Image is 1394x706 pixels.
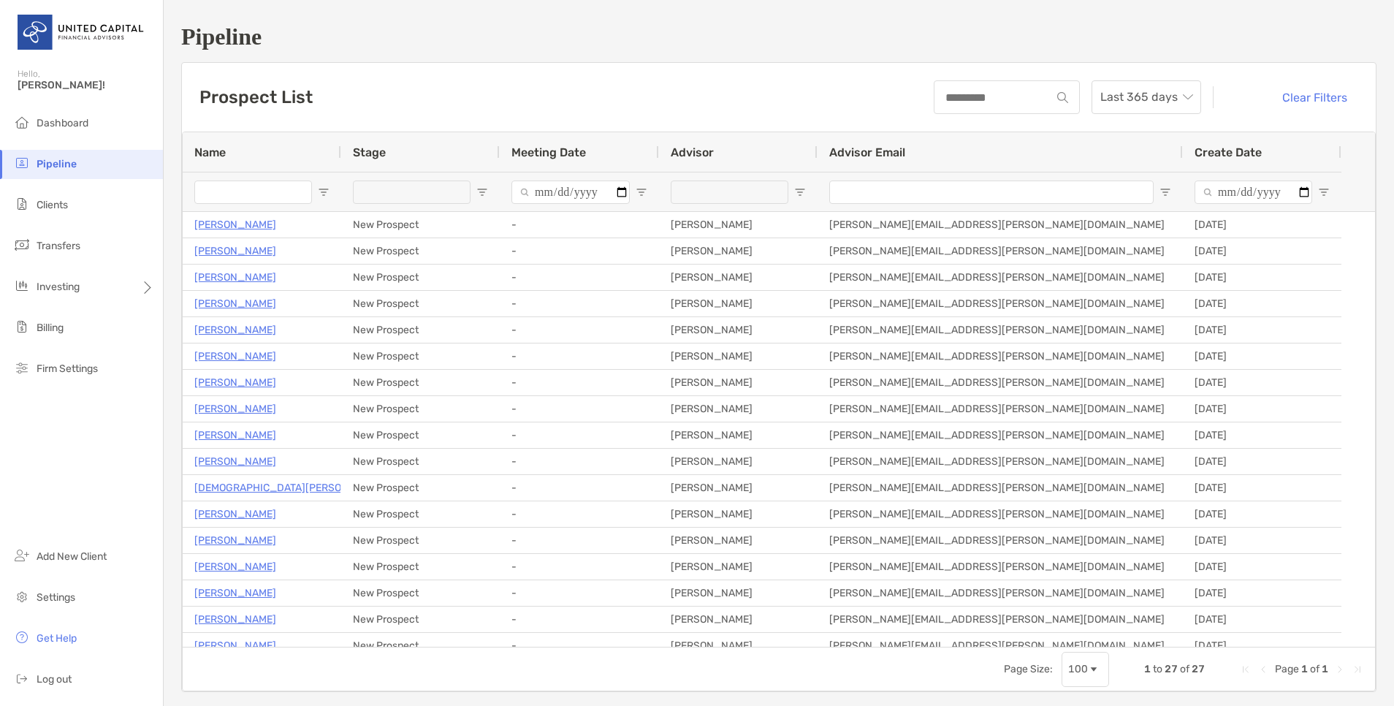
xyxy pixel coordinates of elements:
[194,637,276,655] a: [PERSON_NAME]
[194,610,276,629] p: [PERSON_NAME]
[818,265,1183,290] div: [PERSON_NAME][EMAIL_ADDRESS][PERSON_NAME][DOMAIN_NAME]
[659,633,818,658] div: [PERSON_NAME]
[1159,186,1171,198] button: Open Filter Menu
[1004,663,1053,675] div: Page Size:
[37,591,75,604] span: Settings
[659,475,818,501] div: [PERSON_NAME]
[13,588,31,605] img: settings icon
[13,277,31,295] img: investing icon
[194,321,276,339] a: [PERSON_NAME]
[318,186,330,198] button: Open Filter Menu
[18,6,145,58] img: United Capital Logo
[818,501,1183,527] div: [PERSON_NAME][EMAIL_ADDRESS][PERSON_NAME][DOMAIN_NAME]
[1310,663,1319,675] span: of
[500,633,659,658] div: -
[1183,291,1341,316] div: [DATE]
[1183,370,1341,395] div: [DATE]
[659,265,818,290] div: [PERSON_NAME]
[1183,212,1341,238] div: [DATE]
[1240,664,1252,675] div: First Page
[500,528,659,553] div: -
[1144,663,1151,675] span: 1
[659,607,818,632] div: [PERSON_NAME]
[13,547,31,564] img: add_new_client icon
[500,343,659,369] div: -
[194,216,276,234] p: [PERSON_NAME]
[1183,607,1341,632] div: [DATE]
[194,558,276,576] a: [PERSON_NAME]
[341,475,500,501] div: New Prospect
[13,629,31,646] img: get-help icon
[341,501,500,527] div: New Prospect
[1183,528,1341,553] div: [DATE]
[659,501,818,527] div: [PERSON_NAME]
[1322,663,1328,675] span: 1
[341,633,500,658] div: New Prospect
[511,181,630,204] input: Meeting Date Filter Input
[1183,343,1341,369] div: [DATE]
[13,236,31,254] img: transfers icon
[500,422,659,448] div: -
[1183,265,1341,290] div: [DATE]
[341,449,500,474] div: New Prospect
[341,343,500,369] div: New Prospect
[1195,181,1312,204] input: Create Date Filter Input
[194,584,276,602] a: [PERSON_NAME]
[341,554,500,580] div: New Prospect
[13,195,31,213] img: clients icon
[194,426,276,444] a: [PERSON_NAME]
[341,607,500,632] div: New Prospect
[476,186,488,198] button: Open Filter Menu
[818,528,1183,553] div: [PERSON_NAME][EMAIL_ADDRESS][PERSON_NAME][DOMAIN_NAME]
[194,400,276,418] a: [PERSON_NAME]
[194,242,276,260] p: [PERSON_NAME]
[500,212,659,238] div: -
[194,479,387,497] a: [DEMOGRAPHIC_DATA][PERSON_NAME]
[1195,145,1262,159] span: Create Date
[500,580,659,606] div: -
[511,145,586,159] span: Meeting Date
[1352,664,1363,675] div: Last Page
[818,212,1183,238] div: [PERSON_NAME][EMAIL_ADDRESS][PERSON_NAME][DOMAIN_NAME]
[659,554,818,580] div: [PERSON_NAME]
[37,117,88,129] span: Dashboard
[194,452,276,471] p: [PERSON_NAME]
[194,347,276,365] a: [PERSON_NAME]
[794,186,806,198] button: Open Filter Menu
[341,370,500,395] div: New Prospect
[1068,663,1088,675] div: 100
[199,87,313,107] h3: Prospect List
[1062,652,1109,687] div: Page Size
[659,370,818,395] div: [PERSON_NAME]
[1318,186,1330,198] button: Open Filter Menu
[194,145,226,159] span: Name
[659,449,818,474] div: [PERSON_NAME]
[1153,663,1162,675] span: to
[500,475,659,501] div: -
[13,318,31,335] img: billing icon
[500,265,659,290] div: -
[1183,475,1341,501] div: [DATE]
[1165,663,1178,675] span: 27
[181,23,1376,50] h1: Pipeline
[659,396,818,422] div: [PERSON_NAME]
[659,422,818,448] div: [PERSON_NAME]
[194,295,276,313] a: [PERSON_NAME]
[818,343,1183,369] div: [PERSON_NAME][EMAIL_ADDRESS][PERSON_NAME][DOMAIN_NAME]
[818,633,1183,658] div: [PERSON_NAME][EMAIL_ADDRESS][PERSON_NAME][DOMAIN_NAME]
[829,181,1154,204] input: Advisor Email Filter Input
[500,554,659,580] div: -
[659,580,818,606] div: [PERSON_NAME]
[1183,422,1341,448] div: [DATE]
[1180,663,1189,675] span: of
[194,505,276,523] p: [PERSON_NAME]
[37,673,72,686] span: Log out
[818,554,1183,580] div: [PERSON_NAME][EMAIL_ADDRESS][PERSON_NAME][DOMAIN_NAME]
[194,268,276,286] a: [PERSON_NAME]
